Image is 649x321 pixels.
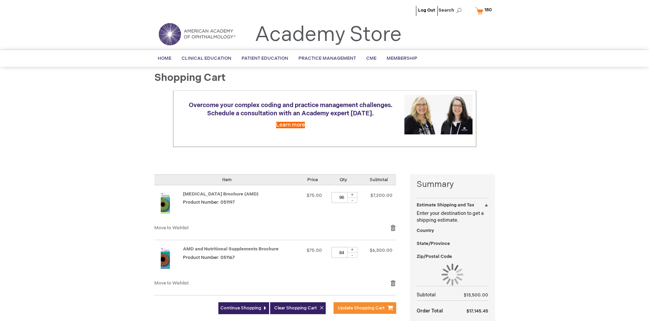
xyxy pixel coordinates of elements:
span: Search [438,3,464,17]
span: Shopping Cart [154,72,226,84]
div: - [347,198,357,203]
span: $75.00 [307,193,322,198]
a: AMD and Nutritional Supplements Brochure [183,246,279,252]
span: Item [222,177,232,183]
span: CME [366,56,376,61]
span: $75.00 [307,248,322,253]
span: $7,200.00 [370,193,392,198]
img: Age-Related Macular Degeneration Brochure (AMD) [154,192,176,214]
span: Overcome your complex coding and practice management challenges. Schedule a consultation with an ... [189,102,392,117]
a: Learn more [276,122,305,128]
span: Membership [387,56,417,61]
span: Price [307,177,318,183]
a: Move to Wishlist [154,280,189,286]
span: Zip/Postal Code [417,254,452,259]
span: Product Number: 051197 [183,200,235,205]
span: $6,300.00 [370,248,392,253]
th: Subtotal [417,290,453,301]
a: 180 [474,5,496,17]
div: + [347,192,357,198]
input: Qty [331,192,352,203]
span: $13,500.00 [464,292,488,298]
span: Subtotal [370,177,388,183]
img: AMD and Nutritional Supplements Brochure [154,247,176,269]
span: Home [158,56,171,61]
img: Loading... [442,264,463,286]
span: Product Number: 051167 [183,255,235,260]
span: Qty [340,177,347,183]
span: Patient Education [242,56,288,61]
a: Academy Store [255,23,402,47]
div: + [347,247,357,253]
a: Age-Related Macular Degeneration Brochure (AMD) [154,192,183,218]
a: Continue Shopping [218,302,269,314]
a: Log Out [418,8,435,13]
strong: Estimate Shipping and Tax [417,202,474,208]
span: Clinical Education [182,56,231,61]
p: Enter your destination to get a shipping estimate. [417,210,488,224]
span: Practice Management [298,56,356,61]
span: State/Province [417,241,450,246]
span: Country [417,228,434,233]
a: [MEDICAL_DATA] Brochure (AMD) [183,191,259,197]
span: Continue Shopping [220,305,261,311]
a: AMD and Nutritional Supplements Brochure [154,247,183,273]
span: Update Shopping Cart [338,305,385,311]
button: Update Shopping Cart [334,302,396,314]
button: Clear Shopping Cart [270,302,326,314]
div: - [347,252,357,258]
span: Clear Shopping Cart [274,305,317,311]
img: Schedule a consultation with an Academy expert today [404,94,473,134]
span: 180 [484,7,492,13]
strong: Order Total [417,305,443,317]
strong: Summary [417,179,488,190]
input: Qty [331,247,352,258]
a: Move to Wishlist [154,225,189,231]
span: $17,145.45 [466,308,488,314]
